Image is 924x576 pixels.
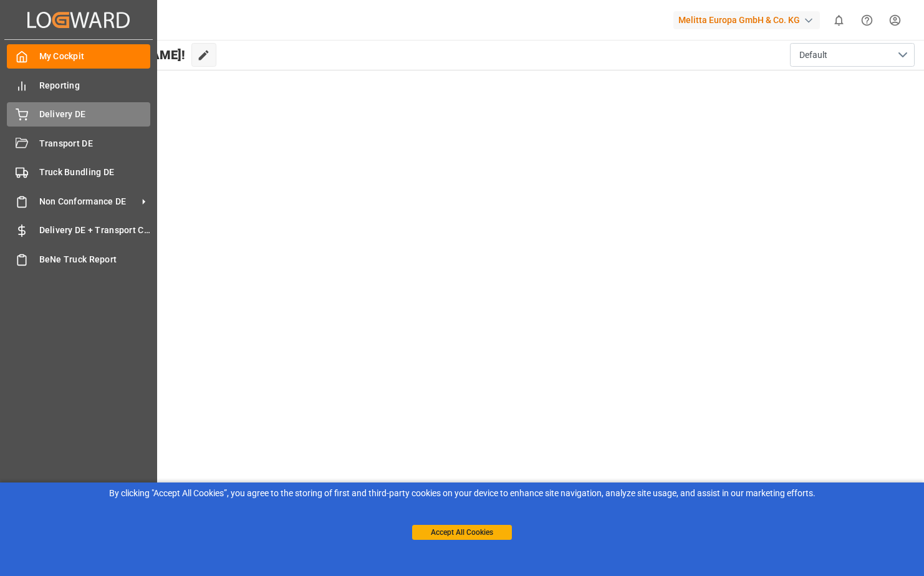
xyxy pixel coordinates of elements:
span: Default [799,49,827,62]
div: Melitta Europa GmbH & Co. KG [673,11,820,29]
a: Truck Bundling DE [7,160,150,185]
span: Reporting [39,79,151,92]
button: open menu [790,43,915,67]
button: Melitta Europa GmbH & Co. KG [673,8,825,32]
button: Help Center [853,6,881,34]
span: Delivery DE [39,108,151,121]
span: My Cockpit [39,50,151,63]
a: Delivery DE + Transport Cost [7,218,150,242]
span: Truck Bundling DE [39,166,151,179]
span: Transport DE [39,137,151,150]
span: Non Conformance DE [39,195,138,208]
a: My Cockpit [7,44,150,69]
div: By clicking "Accept All Cookies”, you agree to the storing of first and third-party cookies on yo... [9,487,915,500]
a: Transport DE [7,131,150,155]
a: Reporting [7,73,150,97]
span: Hello [PERSON_NAME]! [51,43,185,67]
span: Delivery DE + Transport Cost [39,224,151,237]
a: Delivery DE [7,102,150,127]
a: BeNe Truck Report [7,247,150,271]
span: BeNe Truck Report [39,253,151,266]
button: Accept All Cookies [412,525,512,540]
button: show 0 new notifications [825,6,853,34]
